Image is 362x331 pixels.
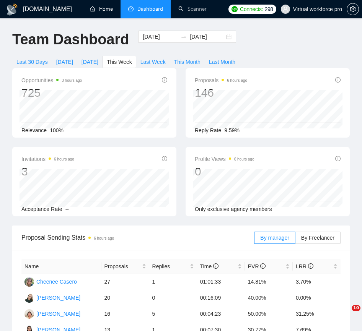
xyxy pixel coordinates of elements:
[224,127,240,133] span: 9.59%
[12,31,129,49] h1: Team Dashboard
[82,58,98,66] span: [DATE]
[195,127,221,133] span: Reply Rate
[240,5,263,13] span: Connects:
[227,78,247,83] time: 6 hours ago
[232,6,238,12] img: upwork-logo.png
[197,306,245,322] td: 00:04:23
[21,164,74,179] div: 3
[104,262,140,271] span: Proposals
[6,3,18,16] img: logo
[65,206,69,212] span: --
[36,294,80,302] div: [PERSON_NAME]
[260,263,266,269] span: info-circle
[128,6,134,11] span: dashboard
[213,263,219,269] span: info-circle
[195,86,247,100] div: 146
[234,157,254,161] time: 6 hours ago
[94,236,114,240] time: 6 hours ago
[181,34,187,40] span: to
[149,274,197,290] td: 1
[245,306,293,322] td: 50.00%
[54,157,74,161] time: 6 hours ago
[209,58,235,66] span: Last Month
[21,127,47,133] span: Relevance
[260,235,289,241] span: By manager
[12,56,52,68] button: Last 30 Days
[149,306,197,322] td: 5
[21,259,101,274] th: Name
[308,263,313,269] span: info-circle
[101,306,149,322] td: 16
[16,58,48,66] span: Last 30 Days
[103,56,136,68] button: This Week
[296,263,313,269] span: LRR
[21,206,62,212] span: Acceptance Rate
[293,274,341,290] td: 3.70%
[36,277,77,286] div: Cheenee Casero
[140,58,166,66] span: Last Week
[107,58,132,66] span: This Week
[283,6,288,12] span: user
[36,310,80,318] div: [PERSON_NAME]
[335,156,341,161] span: info-circle
[293,306,341,322] td: 31.25%
[56,58,73,66] span: [DATE]
[50,127,64,133] span: 100%
[101,259,149,274] th: Proposals
[245,290,293,306] td: 40.00%
[248,263,266,269] span: PVR
[149,259,197,274] th: Replies
[101,274,149,290] td: 27
[245,274,293,290] td: 14.81%
[62,78,82,83] time: 3 hours ago
[205,56,240,68] button: Last Month
[24,293,34,303] img: YB
[195,164,254,179] div: 0
[143,32,178,41] input: Start date
[195,76,247,85] span: Proposals
[352,305,360,311] span: 10
[149,290,197,306] td: 0
[162,77,167,83] span: info-circle
[24,294,80,300] a: YB[PERSON_NAME]
[152,262,188,271] span: Replies
[197,274,245,290] td: 01:01:33
[335,77,341,83] span: info-circle
[195,154,254,164] span: Profile Views
[190,32,225,41] input: End date
[21,76,82,85] span: Opportunities
[90,6,113,12] a: homeHome
[170,56,205,68] button: This Month
[21,86,82,100] div: 725
[347,6,359,12] a: setting
[101,290,149,306] td: 20
[301,235,334,241] span: By Freelancer
[347,3,359,15] button: setting
[24,277,34,287] img: CC
[21,154,74,164] span: Invitations
[197,290,245,306] td: 00:16:09
[162,156,167,161] span: info-circle
[174,58,201,66] span: This Month
[336,305,354,323] iframe: Intercom live chat
[24,278,77,284] a: CCCheenee Casero
[21,233,254,242] span: Proposal Sending Stats
[181,34,187,40] span: swap-right
[24,310,80,316] a: JA[PERSON_NAME]
[200,263,219,269] span: Time
[136,56,170,68] button: Last Week
[195,206,272,212] span: Only exclusive agency members
[178,6,207,12] a: searchScanner
[264,5,273,13] span: 298
[52,56,77,68] button: [DATE]
[77,56,103,68] button: [DATE]
[24,309,34,319] img: JA
[137,6,163,12] span: Dashboard
[293,290,341,306] td: 0.00%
